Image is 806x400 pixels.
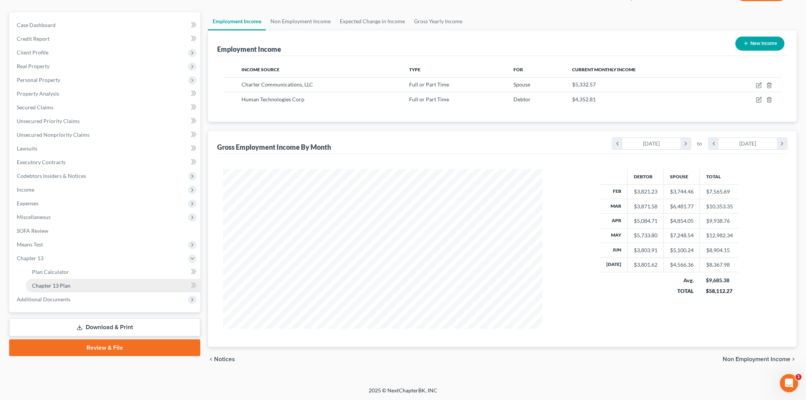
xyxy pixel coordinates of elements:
[11,32,200,46] a: Credit Report
[723,356,797,362] button: Non Employment Income chevron_right
[600,243,628,258] th: Jun
[664,169,700,184] th: Spouse
[572,96,596,102] span: $4,352.81
[17,35,50,42] span: Credit Report
[634,217,657,225] div: $5,084.71
[11,155,200,169] a: Executory Contracts
[208,356,214,362] i: chevron_left
[670,232,694,239] div: $7,248.54
[634,188,657,195] div: $3,821.23
[572,81,596,88] span: $5,332.57
[11,18,200,32] a: Case Dashboard
[208,356,235,362] button: chevron_left Notices
[670,261,694,269] div: $4,566.36
[623,138,681,149] div: [DATE]
[17,22,56,28] span: Case Dashboard
[32,269,69,275] span: Plan Calculator
[600,214,628,228] th: Apr
[208,12,266,30] a: Employment Income
[17,173,86,179] span: Codebtors Insiders & Notices
[17,77,60,83] span: Personal Property
[513,96,531,102] span: Debtor
[670,203,694,210] div: $6,481.77
[266,12,335,30] a: Non Employment Income
[17,296,70,302] span: Additional Documents
[17,90,59,97] span: Property Analysis
[17,131,90,138] span: Unsecured Nonpriority Claims
[17,159,66,165] span: Executory Contracts
[634,232,657,239] div: $5,733.80
[681,138,691,149] i: chevron_right
[736,37,785,51] button: New Income
[11,224,200,238] a: SOFA Review
[700,258,739,272] td: $8,367.98
[409,12,467,30] a: Gross Yearly Income
[11,114,200,128] a: Unsecured Priority Claims
[409,67,421,72] span: Type
[697,140,702,147] span: to
[670,287,694,295] div: TOTAL
[26,279,200,293] a: Chapter 13 Plan
[600,184,628,199] th: Feb
[11,142,200,155] a: Lawsuits
[17,227,48,234] span: SOFA Review
[17,214,51,220] span: Miscellaneous
[700,169,739,184] th: Total
[700,199,739,213] td: $10,353.35
[17,200,38,206] span: Expenses
[723,356,791,362] span: Non Employment Income
[634,246,657,254] div: $3,803.91
[670,246,694,254] div: $5,100.24
[706,287,733,295] div: $58,112.27
[600,228,628,243] th: May
[670,188,694,195] div: $3,744.46
[17,241,43,248] span: Means Test
[628,169,664,184] th: Debtor
[670,217,694,225] div: $4,854.05
[513,81,530,88] span: Spouse
[17,145,37,152] span: Lawsuits
[796,374,802,380] span: 1
[700,228,739,243] td: $12,982.34
[634,261,657,269] div: $3,801.62
[26,265,200,279] a: Plan Calculator
[11,101,200,114] a: Secured Claims
[634,203,657,210] div: $3,871.58
[241,67,280,72] span: Income Source
[780,374,798,392] iframe: Intercom live chat
[9,318,200,336] a: Download & Print
[17,186,34,193] span: Income
[572,67,636,72] span: Current Monthly Income
[700,214,739,228] td: $9,938.76
[217,142,331,152] div: Gross Employment Income By Month
[706,277,733,284] div: $9,685.38
[791,356,797,362] i: chevron_right
[670,277,694,284] div: Avg.
[700,184,739,199] td: $7,565.69
[32,282,70,289] span: Chapter 13 Plan
[17,118,80,124] span: Unsecured Priority Claims
[11,87,200,101] a: Property Analysis
[17,49,48,56] span: Client Profile
[409,96,449,102] span: Full or Part Time
[513,67,523,72] span: For
[11,128,200,142] a: Unsecured Nonpriority Claims
[241,81,313,88] span: Charter Communications, LLC
[17,63,50,69] span: Real Property
[709,138,719,149] i: chevron_left
[700,243,739,258] td: $8,904.15
[409,81,449,88] span: Full or Part Time
[600,199,628,213] th: Mar
[217,45,281,54] div: Employment Income
[719,138,777,149] div: [DATE]
[214,356,235,362] span: Notices
[17,255,43,261] span: Chapter 13
[777,138,787,149] i: chevron_right
[9,339,200,356] a: Review & File
[17,104,53,110] span: Secured Claims
[600,258,628,272] th: [DATE]
[241,96,304,102] span: Human Technologies Corp
[612,138,623,149] i: chevron_left
[335,12,409,30] a: Expected Change in Income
